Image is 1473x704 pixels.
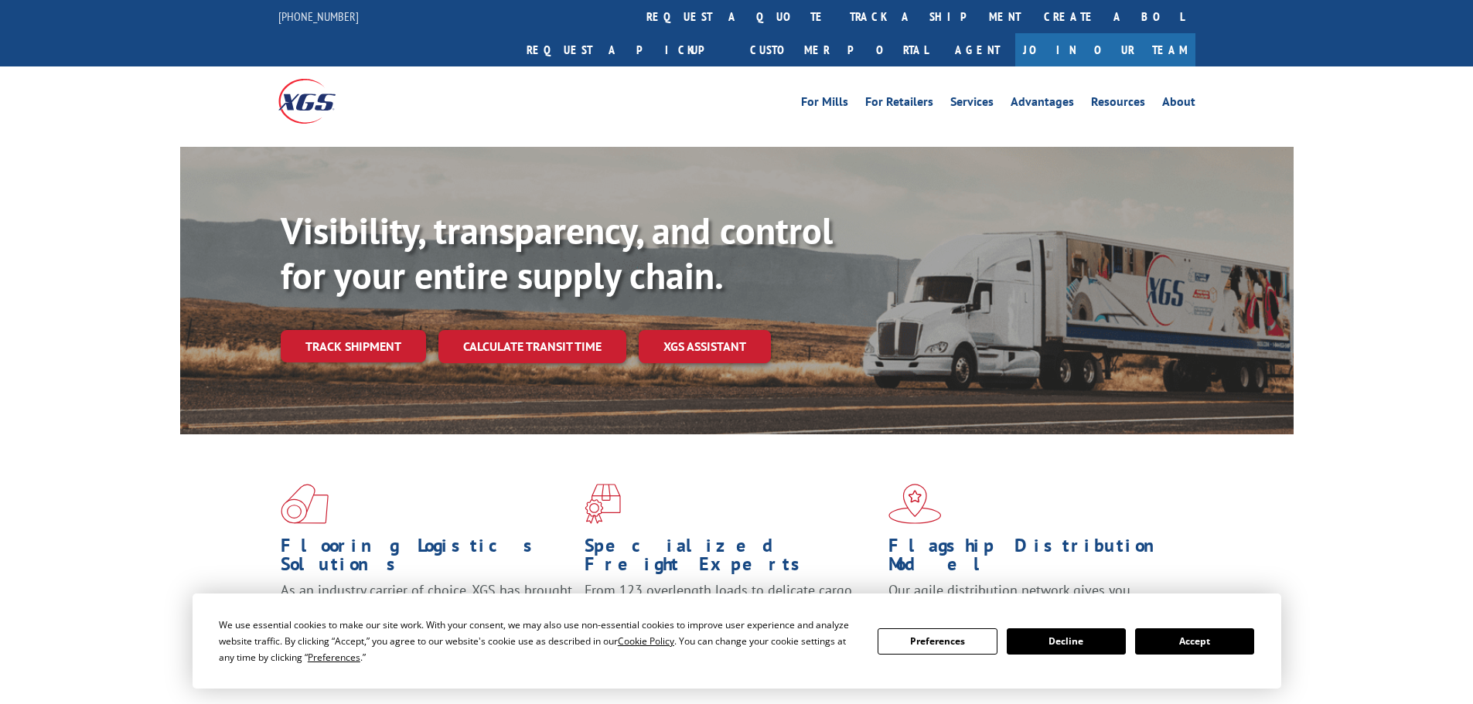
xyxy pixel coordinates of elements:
[278,9,359,24] a: [PHONE_NUMBER]
[281,536,573,581] h1: Flooring Logistics Solutions
[618,634,674,648] span: Cookie Policy
[585,536,877,581] h1: Specialized Freight Experts
[888,581,1173,617] span: Our agile distribution network gives you nationwide inventory management on demand.
[801,96,848,113] a: For Mills
[193,593,1281,689] div: Cookie Consent Prompt
[281,581,572,636] span: As an industry carrier of choice, XGS has brought innovation and dedication to flooring logistics...
[950,96,994,113] a: Services
[865,96,933,113] a: For Retailers
[1135,628,1254,655] button: Accept
[1162,96,1195,113] a: About
[639,330,771,363] a: XGS ASSISTANT
[515,33,738,66] a: Request a pickup
[438,330,626,363] a: Calculate transit time
[219,617,859,665] div: We use essential cookies to make our site work. With your consent, we may also use non-essential ...
[1091,96,1145,113] a: Resources
[281,330,426,362] a: Track shipment
[1011,96,1074,113] a: Advantages
[1015,33,1195,66] a: Join Our Team
[939,33,1015,66] a: Agent
[878,628,997,655] button: Preferences
[738,33,939,66] a: Customer Portal
[585,581,877,650] p: From 123 overlength loads to delicate cargo, our experienced staff knows the best way to move you...
[281,484,329,524] img: xgs-icon-total-supply-chain-intelligence-red
[281,206,833,299] b: Visibility, transparency, and control for your entire supply chain.
[888,484,942,524] img: xgs-icon-flagship-distribution-model-red
[1007,628,1126,655] button: Decline
[308,651,360,664] span: Preferences
[888,536,1181,581] h1: Flagship Distribution Model
[585,484,621,524] img: xgs-icon-focused-on-flooring-red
